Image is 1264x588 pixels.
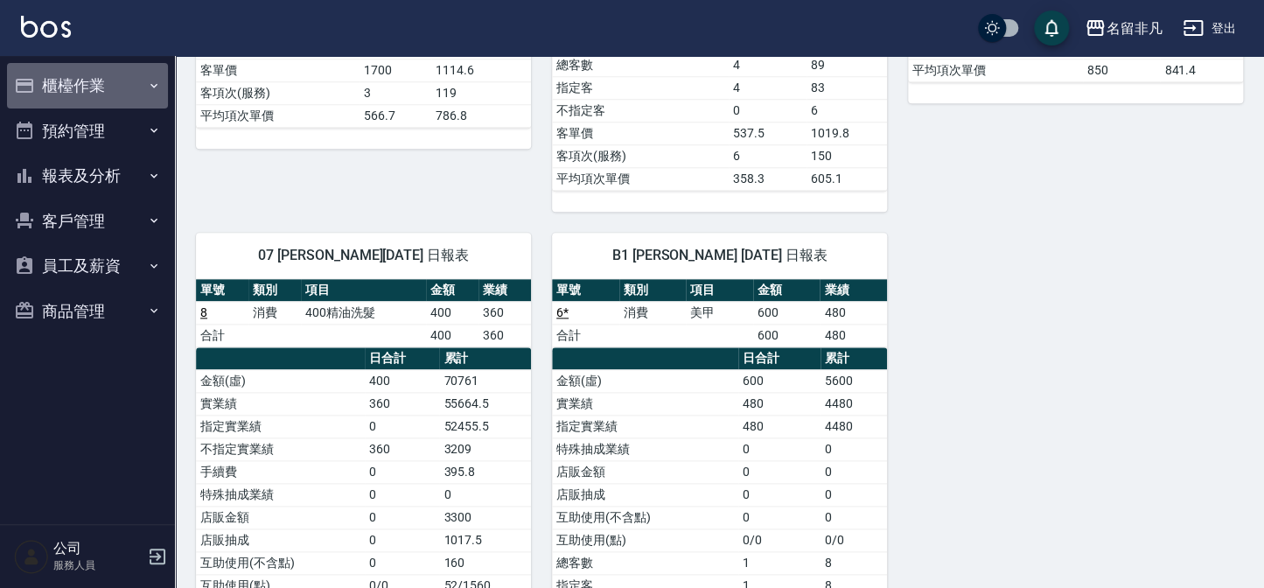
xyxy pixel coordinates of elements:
[196,369,365,392] td: 金額(虛)
[196,460,365,483] td: 手續費
[686,279,753,302] th: 項目
[738,483,821,506] td: 0
[729,167,807,190] td: 358.3
[439,483,531,506] td: 0
[365,347,439,370] th: 日合計
[738,551,821,574] td: 1
[196,437,365,460] td: 不指定實業績
[7,243,168,289] button: 員工及薪資
[196,81,360,104] td: 客項次(服務)
[807,144,887,167] td: 150
[1160,59,1243,81] td: 841.4
[552,483,738,506] td: 店販抽成
[196,528,365,551] td: 店販抽成
[729,76,807,99] td: 4
[552,551,738,574] td: 總客數
[365,460,439,483] td: 0
[820,279,887,302] th: 業績
[196,415,365,437] td: 指定實業績
[196,279,531,347] table: a dense table
[821,460,887,483] td: 0
[21,16,71,38] img: Logo
[217,247,510,264] span: 07 [PERSON_NAME][DATE] 日報表
[552,369,738,392] td: 金額(虛)
[439,415,531,437] td: 52455.5
[301,279,425,302] th: 項目
[196,279,248,302] th: 單號
[196,59,360,81] td: 客單價
[431,59,531,81] td: 1114.6
[439,437,531,460] td: 3209
[552,122,729,144] td: 客單價
[196,324,248,346] td: 合計
[552,167,729,190] td: 平均項次單價
[821,415,887,437] td: 4480
[431,81,531,104] td: 119
[365,551,439,574] td: 0
[729,99,807,122] td: 0
[439,506,531,528] td: 3300
[200,305,207,319] a: 8
[552,279,619,302] th: 單號
[807,99,887,122] td: 6
[821,528,887,551] td: 0/0
[729,122,807,144] td: 537.5
[738,528,821,551] td: 0/0
[426,301,478,324] td: 400
[439,460,531,483] td: 395.8
[439,551,531,574] td: 160
[478,301,531,324] td: 360
[807,53,887,76] td: 89
[821,483,887,506] td: 0
[821,392,887,415] td: 4480
[431,104,531,127] td: 786.8
[365,483,439,506] td: 0
[552,53,729,76] td: 總客數
[552,415,738,437] td: 指定實業績
[573,247,866,264] span: B1 [PERSON_NAME] [DATE] 日報表
[807,76,887,99] td: 83
[738,347,821,370] th: 日合計
[738,437,821,460] td: 0
[821,347,887,370] th: 累計
[7,289,168,334] button: 商品管理
[821,506,887,528] td: 0
[552,99,729,122] td: 不指定客
[365,392,439,415] td: 360
[196,506,365,528] td: 店販金額
[360,81,431,104] td: 3
[196,392,365,415] td: 實業績
[753,324,821,346] td: 600
[365,528,439,551] td: 0
[738,506,821,528] td: 0
[552,324,619,346] td: 合計
[53,540,143,557] h5: 公司
[738,415,821,437] td: 480
[248,301,301,324] td: 消費
[1034,10,1069,45] button: save
[439,369,531,392] td: 70761
[738,460,821,483] td: 0
[807,122,887,144] td: 1019.8
[820,324,887,346] td: 480
[552,144,729,167] td: 客項次(服務)
[821,369,887,392] td: 5600
[552,528,738,551] td: 互助使用(點)
[738,369,821,392] td: 600
[365,506,439,528] td: 0
[753,301,821,324] td: 600
[552,460,738,483] td: 店販金額
[619,301,687,324] td: 消費
[439,528,531,551] td: 1017.5
[908,59,1083,81] td: 平均項次單價
[7,108,168,154] button: 預約管理
[196,551,365,574] td: 互助使用(不含點)
[478,324,531,346] td: 360
[301,301,425,324] td: 400精油洗髮
[365,437,439,460] td: 360
[1078,10,1169,46] button: 名留非凡
[53,557,143,573] p: 服務人員
[196,104,360,127] td: 平均項次單價
[552,76,729,99] td: 指定客
[439,347,531,370] th: 累計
